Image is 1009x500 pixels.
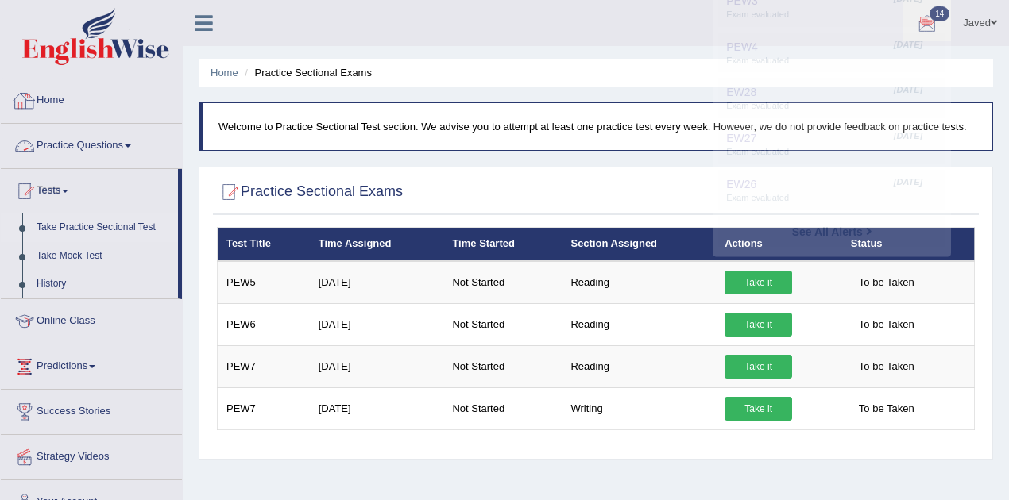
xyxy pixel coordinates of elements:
span: [DATE] [894,240,922,253]
td: Not Started [443,387,562,429]
td: Not Started [443,345,562,387]
span: Exam evaluated [726,164,937,177]
span: PEW4 [726,105,758,117]
td: Writing [562,387,716,429]
a: EW28 [DATE] Exam evaluated [722,146,941,179]
span: [DATE] [894,57,922,70]
td: Reading [562,345,716,387]
a: Take Mock Test [29,242,178,271]
p: Welcome to Practice Sectional Test section. We advise you to attempt at least one practice test e... [218,119,976,134]
a: Practice Questions [1,124,182,163]
td: PEW6 [218,303,310,345]
span: Exam evaluated [726,119,937,132]
th: Time Assigned [310,228,444,261]
th: Test Title [218,228,310,261]
th: Time Started [443,228,562,261]
td: [DATE] [310,303,444,345]
a: EW26 [DATE] Exam evaluated [722,238,941,271]
a: Success Stories [1,390,182,429]
a: Home [211,67,238,79]
span: EW26 [726,242,756,255]
span: 14 [930,6,949,21]
a: PEW4 [DATE] Exam evaluated [722,101,941,134]
a: See All Alerts [788,287,876,305]
a: PEW3 [DATE] Exam evaluated [722,55,941,88]
td: PEW7 [218,345,310,387]
span: To be Taken [851,355,922,379]
h2: Practice Sectional Exams [217,180,403,204]
li: Practice Sectional Exams [241,65,372,80]
td: PEW5 [218,261,310,304]
span: To be Taken [851,397,922,421]
th: Section Assigned [562,228,716,261]
span: Exam evaluated [726,73,937,86]
span: [DATE] [894,194,922,207]
span: To be Taken [851,313,922,337]
td: [DATE] [310,387,444,429]
span: EW27 [726,196,756,209]
a: Online Class [1,299,182,339]
td: Not Started [443,261,562,304]
a: Strategy Videos [1,435,182,475]
a: EW27 [DATE] Exam evaluated [722,192,941,225]
td: Reading [562,303,716,345]
a: Take it [725,397,792,421]
a: Tests [1,169,178,209]
a: Home [1,79,182,118]
a: Predictions [1,344,182,384]
td: [DATE] [310,345,444,387]
a: History [29,270,178,298]
a: Take it [725,355,792,379]
a: Take it [725,313,792,337]
strong: See All Alerts [792,290,863,302]
a: Take Practice Sectional Test [29,213,178,242]
span: Exam evaluated [726,210,937,223]
span: [DATE] [894,148,922,161]
td: PEW7 [218,387,310,429]
td: [DATE] [310,261,444,304]
td: Not Started [443,303,562,345]
span: EW28 [726,150,756,163]
span: Exam evaluated [726,256,937,269]
span: PEW3 [726,59,758,71]
td: Reading [562,261,716,304]
span: [DATE] [894,103,922,116]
